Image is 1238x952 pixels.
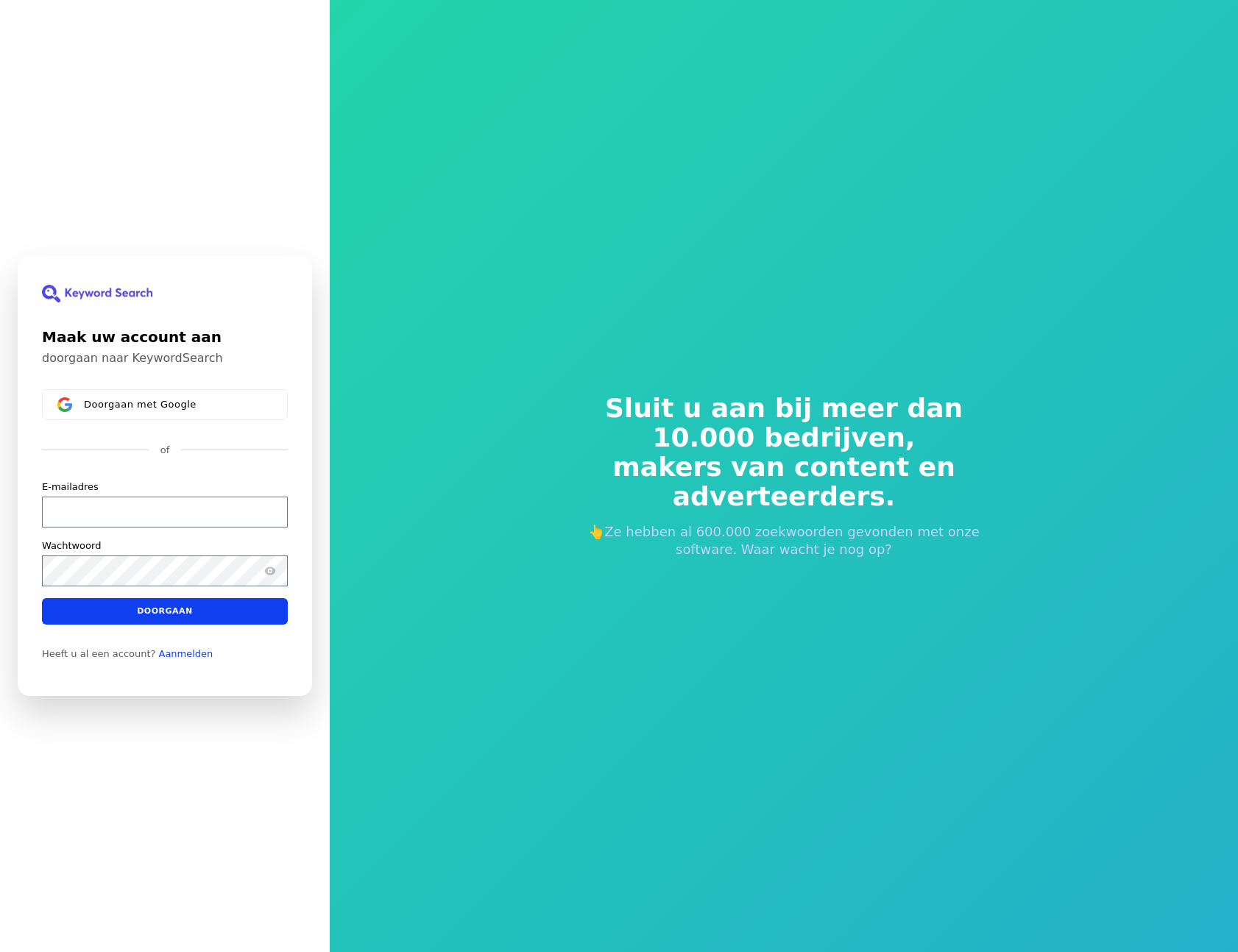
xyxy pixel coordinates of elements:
[57,397,72,412] img: Aanmelden met Google
[159,648,213,660] a: Aanmelden
[42,351,223,365] font: doorgaan naar KeywordSearch
[42,648,156,659] font: Heeft u al een account?
[42,598,288,625] button: Doorgaan
[160,444,170,455] font: of
[42,328,222,346] font: Maak uw account aan
[588,524,980,557] font: 👆Ze hebben al 600.000 zoekwoorden gevonden met onze software. Waar wacht je nog op?
[137,606,193,616] font: Doorgaan
[612,452,955,511] font: makers van content en adverteerders.
[159,648,213,659] font: Aanmelden
[42,389,288,420] button: Aanmelden met GoogleDoorgaan met Google
[84,399,197,410] font: Doorgaan met Google
[42,540,101,551] font: Wachtwoord
[261,562,279,580] button: Wachtwoord weergeven
[42,481,99,492] font: E-mailadres
[605,393,963,452] font: Sluit u aan bij meer dan 10.000 bedrijven,
[42,285,152,302] img: Trefwoord zoeken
